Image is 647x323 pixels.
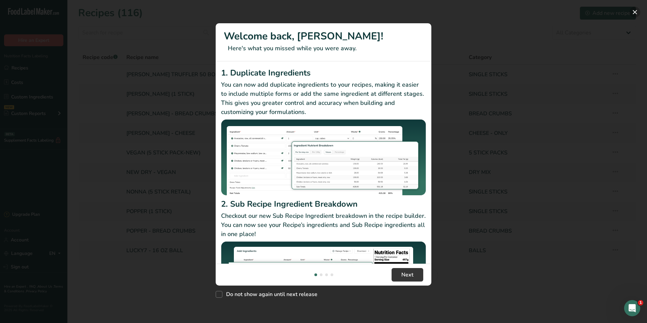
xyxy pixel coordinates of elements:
[401,271,413,279] span: Next
[624,300,640,316] iframe: Intercom live chat
[221,198,426,210] h2: 2. Sub Recipe Ingredient Breakdown
[224,44,423,53] p: Here's what you missed while you were away.
[221,80,426,117] p: You can now add duplicate ingredients to your recipes, making it easier to include multiple forms...
[221,211,426,239] p: Checkout our new Sub Recipe Ingredient breakdown in the recipe builder. You can now see your Reci...
[392,268,423,282] button: Next
[224,29,423,44] h1: Welcome back, [PERSON_NAME]!
[222,291,317,298] span: Do not show again until next release
[221,67,426,79] h2: 1. Duplicate Ingredients
[221,241,426,318] img: Sub Recipe Ingredient Breakdown
[221,119,426,196] img: Duplicate Ingredients
[638,300,643,305] span: 1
